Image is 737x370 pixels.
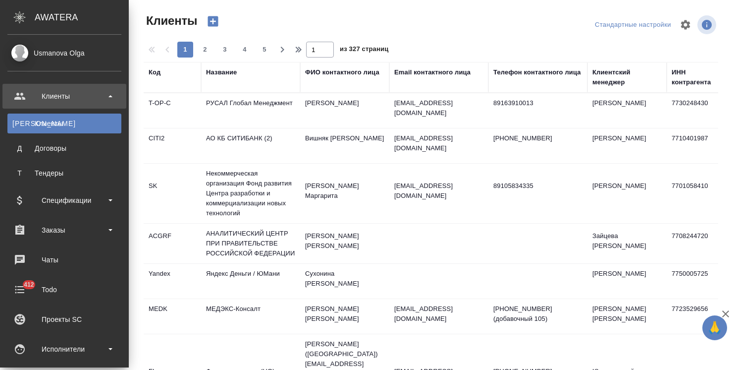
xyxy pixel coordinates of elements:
[305,67,379,77] div: ФИО контактного лица
[7,48,121,59] div: Usmanova Olga
[300,93,389,128] td: [PERSON_NAME]
[144,264,201,299] td: Yandex
[587,128,667,163] td: [PERSON_NAME]
[394,304,483,324] p: [EMAIL_ADDRESS][DOMAIN_NAME]
[201,224,300,263] td: АНАЛИТИЧЕСКИЙ ЦЕНТР ПРИ ПРАВИТЕЛЬСТВЕ РОССИЙСКОЙ ФЕДЕРАЦИИ
[667,226,724,261] td: 7708244720
[18,280,40,290] span: 412
[587,176,667,211] td: [PERSON_NAME]
[257,42,272,58] button: 5
[7,138,121,158] a: ДДоговоры
[144,128,201,163] td: CITI2
[7,252,121,267] div: Чаты
[237,45,253,55] span: 4
[592,67,662,87] div: Клиентский менеджер
[12,119,116,128] div: Клиенты
[7,223,121,238] div: Заказы
[7,114,121,133] a: [PERSON_NAME]Клиенты
[197,45,213,55] span: 2
[7,312,121,327] div: Проекты SC
[394,67,471,77] div: Email контактного лица
[7,342,121,357] div: Исполнители
[493,98,582,108] p: 89163910013
[217,45,233,55] span: 3
[702,315,727,340] button: 🙏
[587,226,667,261] td: Зайцева [PERSON_NAME]
[7,282,121,297] div: Todo
[237,42,253,58] button: 4
[201,264,300,299] td: Яндекс Деньги / ЮМани
[144,13,197,29] span: Клиенты
[394,133,483,153] p: [EMAIL_ADDRESS][DOMAIN_NAME]
[394,181,483,201] p: [EMAIL_ADDRESS][DOMAIN_NAME]
[206,67,237,77] div: Название
[201,13,225,30] button: Создать
[257,45,272,55] span: 5
[201,93,300,128] td: РУСАЛ Глобал Менеджмент
[340,43,388,58] span: из 327 страниц
[2,247,126,272] a: Чаты
[7,89,121,104] div: Клиенты
[493,67,581,77] div: Телефон контактного лица
[217,42,233,58] button: 3
[300,128,389,163] td: Вишняк [PERSON_NAME]
[7,163,121,183] a: ТТендеры
[12,168,116,178] div: Тендеры
[2,277,126,302] a: 412Todo
[493,181,582,191] p: 89105834335
[35,7,129,27] div: AWATERA
[667,128,724,163] td: 7710401987
[144,176,201,211] td: SK
[201,164,300,223] td: Некоммерческая организация Фонд развития Центра разработки и коммерциализации новых технологий
[706,317,723,338] span: 🙏
[493,304,582,324] p: [PHONE_NUMBER] (добавочный 105)
[144,93,201,128] td: T-OP-C
[667,299,724,334] td: 7723529656
[12,143,116,153] div: Договоры
[300,176,389,211] td: [PERSON_NAME] Маргарита
[2,307,126,332] a: Проекты SC
[197,42,213,58] button: 2
[394,98,483,118] p: [EMAIL_ADDRESS][DOMAIN_NAME]
[201,299,300,334] td: МЕДЭКС-Консалт
[587,264,667,299] td: [PERSON_NAME]
[300,226,389,261] td: [PERSON_NAME] [PERSON_NAME]
[697,15,718,34] span: Посмотреть информацию
[144,299,201,334] td: MEDK
[674,13,697,37] span: Настроить таблицу
[587,93,667,128] td: [PERSON_NAME]
[592,17,674,33] div: split button
[149,67,160,77] div: Код
[144,226,201,261] td: ACGRF
[667,264,724,299] td: 7750005725
[7,193,121,208] div: Спецификации
[201,128,300,163] td: АО КБ СИТИБАНК (2)
[300,299,389,334] td: [PERSON_NAME] [PERSON_NAME]
[493,133,582,143] p: [PHONE_NUMBER]
[587,299,667,334] td: [PERSON_NAME] [PERSON_NAME]
[667,176,724,211] td: 7701058410
[672,67,719,87] div: ИНН контрагента
[667,93,724,128] td: 7730248430
[300,264,389,299] td: Сухонина [PERSON_NAME]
